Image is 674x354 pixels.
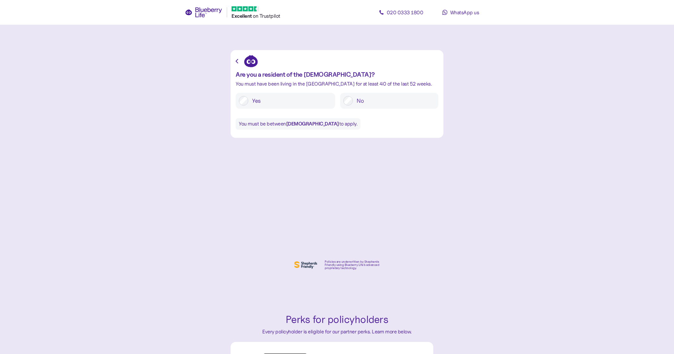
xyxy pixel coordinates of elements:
[234,312,440,328] div: Perks for policyholders
[450,9,479,16] span: WhatsApp us
[353,96,435,106] label: No
[387,9,423,16] span: 020 0333 1800
[234,328,440,336] div: Every policyholder is eligible for our partner perks. Learn more below.
[232,13,253,19] span: Excellent ️
[432,6,489,19] a: WhatsApp us
[236,71,438,78] div: Are you a resident of the [DEMOGRAPHIC_DATA]?
[236,118,360,130] div: You must be between to apply.
[293,260,318,270] img: Shephers Friendly
[325,260,381,270] div: Policies are underwritten by Shepherds Friendly using Blueberry Life’s advanced proprietary techn...
[253,13,280,19] span: on Trustpilot
[286,121,339,127] b: [DEMOGRAPHIC_DATA]
[372,6,429,19] a: 020 0333 1800
[236,81,438,87] div: You must have been living in the [GEOGRAPHIC_DATA] for at least 40 of the last 52 weeks.
[248,96,332,106] label: Yes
